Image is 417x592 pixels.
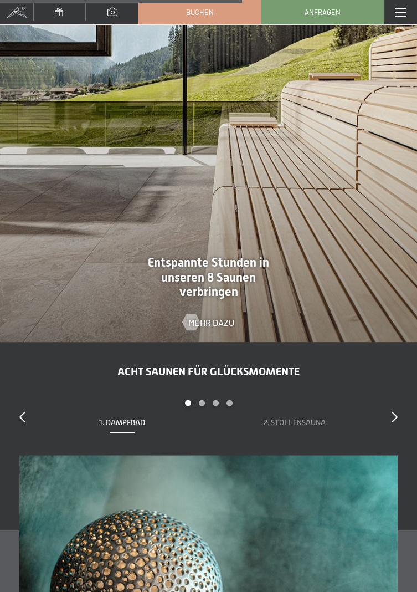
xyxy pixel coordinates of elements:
div: Carousel Page 1 (Current Slide) [185,400,191,406]
a: Buchen [139,1,261,24]
a: Anfragen [262,1,384,24]
div: Carousel Pagination [36,400,381,417]
span: Anfragen [305,7,341,17]
span: Mehr dazu [188,316,234,328]
div: Carousel Page 3 [213,400,219,406]
div: Carousel Page 2 [199,400,205,406]
span: 1. Dampfbad [99,417,145,426]
div: Carousel Page 4 [226,400,233,406]
span: Buchen [186,7,214,17]
span: Acht Saunen für Glücksmomente [117,364,300,377]
span: 2. Stollensauna [264,417,326,426]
